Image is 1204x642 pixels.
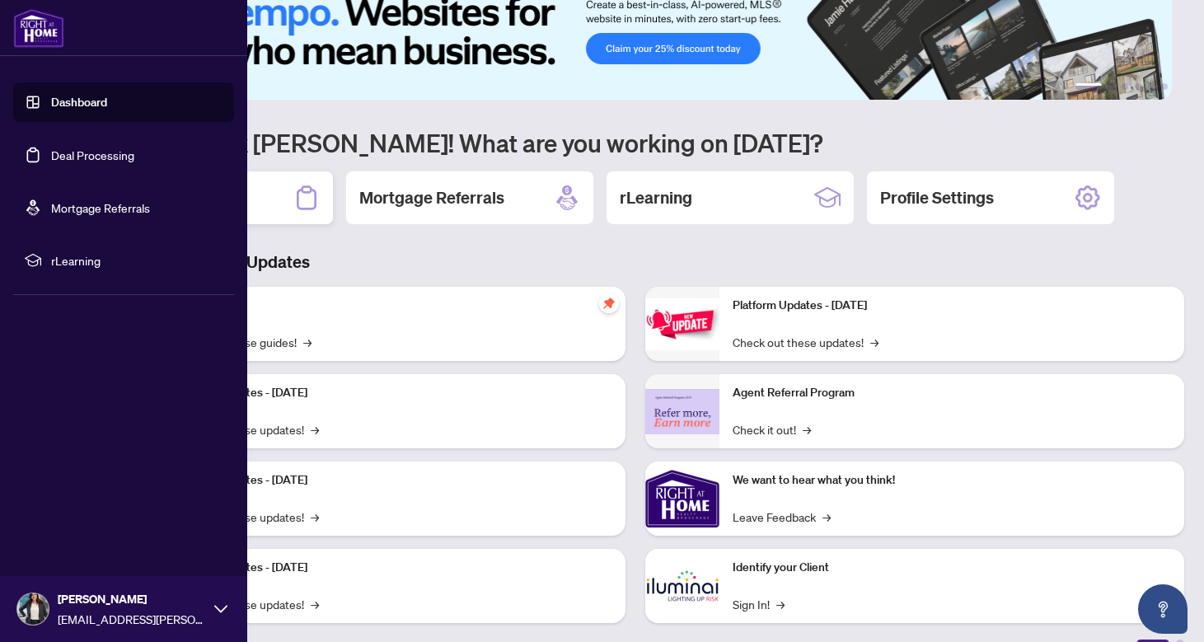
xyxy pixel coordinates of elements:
[51,251,223,269] span: rLearning
[733,384,1172,402] p: Agent Referral Program
[776,595,785,613] span: →
[645,549,719,623] img: Identify your Client
[86,127,1184,158] h1: Welcome back [PERSON_NAME]! What are you working on [DATE]?
[51,148,134,162] a: Deal Processing
[51,95,107,110] a: Dashboard
[1075,83,1102,90] button: 1
[303,333,312,351] span: →
[620,186,692,209] h2: rLearning
[733,333,878,351] a: Check out these updates!→
[599,293,619,313] span: pushpin
[58,590,206,608] span: [PERSON_NAME]
[645,389,719,434] img: Agent Referral Program
[1135,83,1141,90] button: 4
[645,462,719,536] img: We want to hear what you think!
[1138,584,1188,634] button: Open asap
[173,297,612,315] p: Self-Help
[13,8,64,48] img: logo
[733,297,1172,315] p: Platform Updates - [DATE]
[311,595,319,613] span: →
[1148,83,1155,90] button: 5
[58,610,206,628] span: [EMAIL_ADDRESS][PERSON_NAME][DOMAIN_NAME]
[733,595,785,613] a: Sign In!→
[880,186,994,209] h2: Profile Settings
[733,559,1172,577] p: Identify your Client
[86,251,1184,274] h3: Brokerage & Industry Updates
[173,471,612,490] p: Platform Updates - [DATE]
[1161,83,1168,90] button: 6
[733,471,1172,490] p: We want to hear what you think!
[173,559,612,577] p: Platform Updates - [DATE]
[645,298,719,350] img: Platform Updates - June 23, 2025
[822,508,831,526] span: →
[359,186,504,209] h2: Mortgage Referrals
[1108,83,1115,90] button: 2
[803,420,811,438] span: →
[173,384,612,402] p: Platform Updates - [DATE]
[870,333,878,351] span: →
[733,420,811,438] a: Check it out!→
[733,508,831,526] a: Leave Feedback→
[311,420,319,438] span: →
[17,593,49,625] img: Profile Icon
[311,508,319,526] span: →
[1122,83,1128,90] button: 3
[51,200,150,215] a: Mortgage Referrals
